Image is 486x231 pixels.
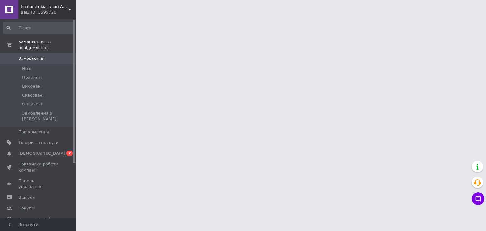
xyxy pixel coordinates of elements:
[22,84,42,89] span: Виконані
[22,101,42,107] span: Оплачені
[3,22,75,34] input: Пошук
[21,9,76,15] div: Ваш ID: 3595720
[18,56,45,61] span: Замовлення
[18,216,53,222] span: Каталог ProSale
[21,4,68,9] span: Інтернет магазин Астрей
[18,178,59,190] span: Панель управління
[18,205,35,211] span: Покупці
[18,129,49,135] span: Повідомлення
[18,140,59,146] span: Товари та послуги
[18,39,76,51] span: Замовлення та повідомлення
[66,151,73,156] span: 2
[22,66,31,72] span: Нові
[22,75,42,80] span: Прийняті
[18,151,65,156] span: [DEMOGRAPHIC_DATA]
[472,192,484,205] button: Чат з покупцем
[18,161,59,173] span: Показники роботи компанії
[22,92,44,98] span: Скасовані
[22,110,74,122] span: Замовлення з [PERSON_NAME]
[18,195,35,200] span: Відгуки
